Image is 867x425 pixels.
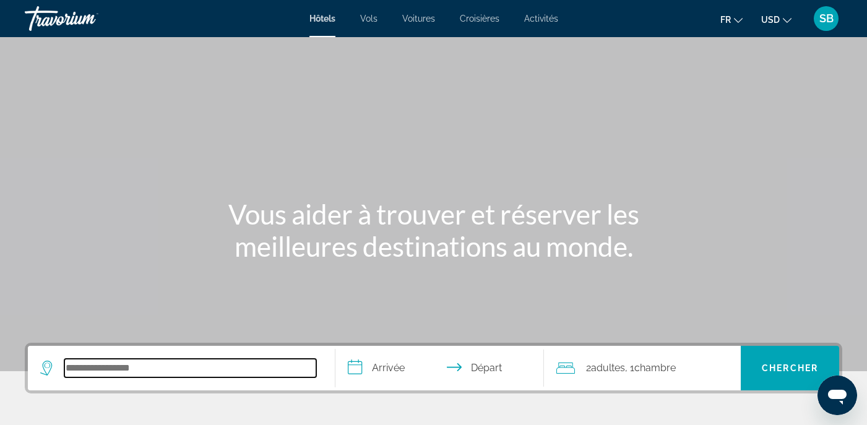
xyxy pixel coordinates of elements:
span: , 1 [625,359,676,377]
span: Adultes [591,362,625,374]
button: Travelers: 2 adults, 0 children [544,346,741,390]
span: USD [761,15,780,25]
span: fr [720,15,731,25]
iframe: Bouton de lancement de la fenêtre de messagerie [817,376,857,415]
a: Vols [360,14,377,24]
a: Voitures [402,14,435,24]
a: Croisières [460,14,499,24]
div: Search widget [28,346,839,390]
button: Search [741,346,839,390]
button: User Menu [810,6,842,32]
a: Activités [524,14,558,24]
input: Search hotel destination [64,359,316,377]
a: Travorium [25,2,149,35]
span: Chambre [634,362,676,374]
button: Change currency [761,11,792,28]
button: Change language [720,11,743,28]
span: SB [819,12,834,25]
span: Chercher [762,363,818,373]
a: Hôtels [309,14,335,24]
span: 2 [586,359,625,377]
h1: Vous aider à trouver et réserver les meilleures destinations au monde. [202,198,666,262]
button: Select check in and out date [335,346,545,390]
